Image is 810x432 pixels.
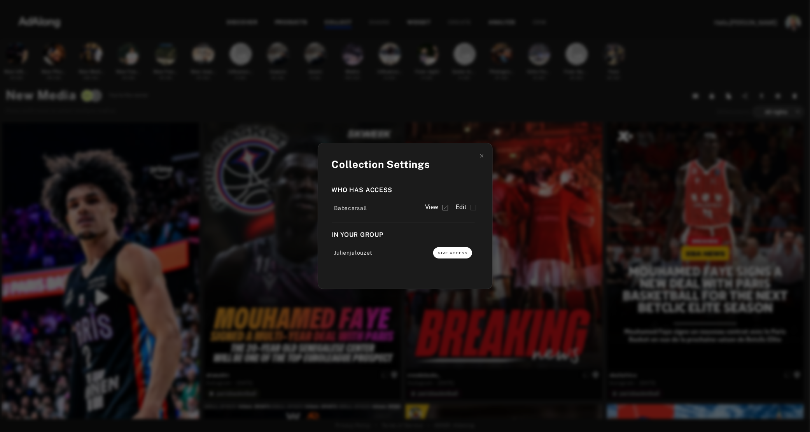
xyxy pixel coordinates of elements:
[438,251,468,255] span: GIVE ACCESS
[334,203,367,212] div: Babacarsall
[425,203,439,212] span: View
[419,203,472,212] div: position
[332,230,475,240] div: In your group
[456,203,467,212] span: Edit
[771,395,810,432] iframe: Chat Widget
[332,185,475,195] div: Who has access
[433,247,472,258] button: GIVE ACCESS
[332,157,479,172] div: Collection Settings
[334,247,373,258] div: Julienjalouzet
